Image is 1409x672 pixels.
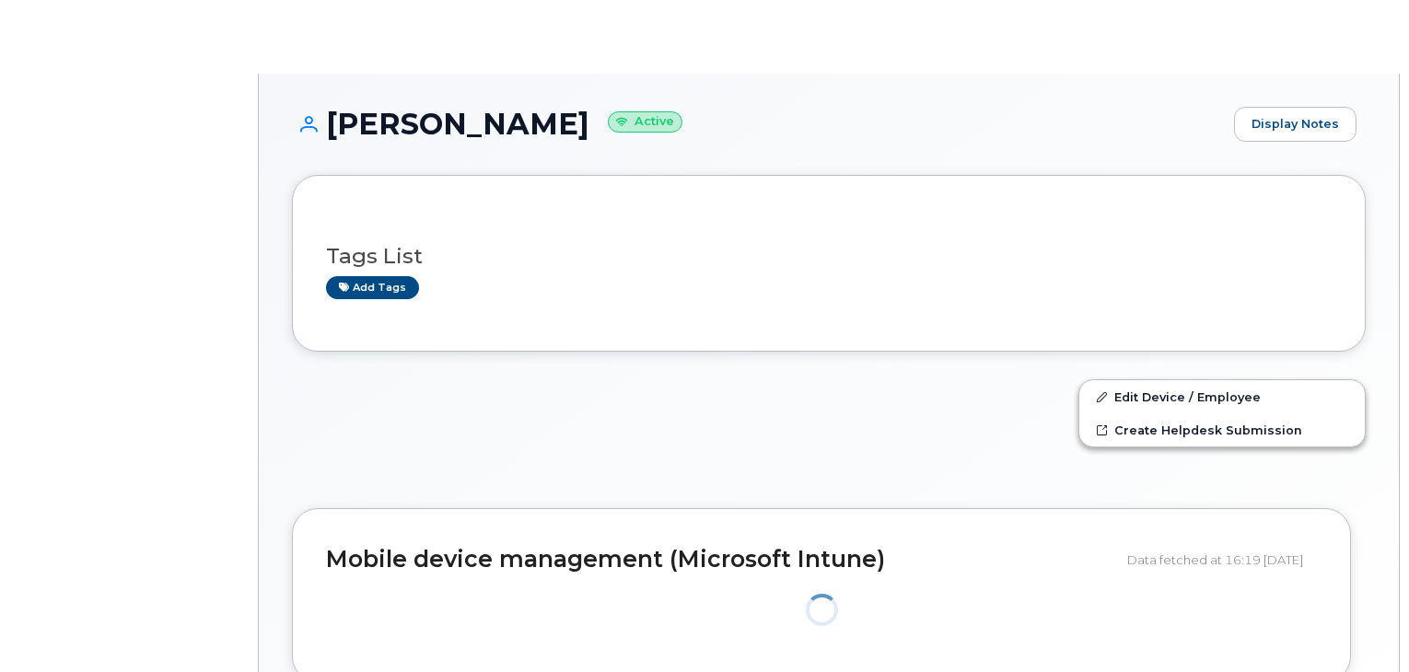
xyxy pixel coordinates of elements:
a: Edit Device / Employee [1079,380,1365,413]
h2: Mobile device management (Microsoft Intune) [326,547,1113,573]
h1: [PERSON_NAME] [292,108,1225,140]
a: Display Notes [1234,107,1357,142]
a: Create Helpdesk Submission [1079,413,1365,446]
h3: Tags List [326,245,1332,268]
a: Add tags [326,276,419,299]
small: Active [608,111,682,133]
div: Data fetched at 16:19 [DATE] [1127,542,1317,577]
